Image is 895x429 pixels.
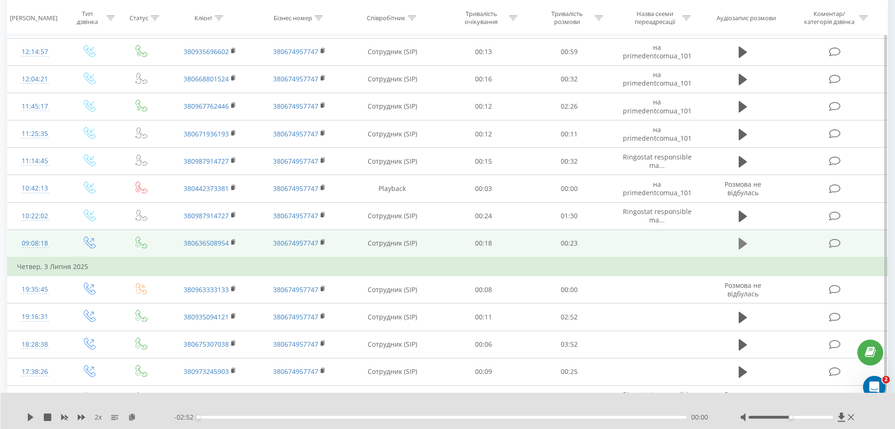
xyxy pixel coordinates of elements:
td: 00:59 [526,38,613,65]
div: 10:42:13 [17,179,53,198]
div: Тривалість очікування [456,10,507,26]
div: 18:28:38 [17,335,53,354]
a: 380668801524 [184,74,229,83]
span: Ringostat responsible ma... [623,207,692,224]
span: - 02:52 [174,413,198,422]
div: Тривалість розмови [542,10,592,26]
a: 380973245903 [184,367,229,376]
td: Сотрудник (SIP) [344,358,440,385]
td: 00:06 [441,331,527,358]
td: Сотрудник (SIP) [344,38,440,65]
div: Аудіозапис розмови [717,14,776,22]
td: Сотрудник (SIP) [344,148,440,175]
div: Бізнес номер [274,14,312,22]
div: Коментар/категорія дзвінка [802,10,857,26]
div: Клієнт [194,14,212,22]
a: 380442373381 [184,184,229,193]
div: 10:22:02 [17,207,53,225]
td: 00:00 [526,385,613,413]
td: 00:09 [441,358,527,385]
td: на primedentcomua_101 [613,120,702,148]
td: Сотрудник (SIP) [344,120,440,148]
a: 380674957747 [273,47,318,56]
a: 380674957747 [273,238,318,247]
td: 00:03 [441,175,527,202]
a: 380674957747 [273,285,318,294]
td: Сотрудник (SIP) [344,303,440,331]
a: 380674957747 [273,211,318,220]
td: Четвер, 3 Липня 2025 [8,257,888,276]
span: Розмова не відбулась [725,281,761,298]
td: 00:16 [441,65,527,93]
td: 00:15 [441,148,527,175]
div: Статус [129,14,148,22]
div: 09:08:18 [17,234,53,253]
td: 00:24 [441,202,527,230]
a: 380674957747 [273,312,318,321]
td: 00:07 [441,385,527,413]
td: Сотрудник (SIP) [344,93,440,120]
td: 00:12 [441,93,527,120]
div: 12:04:21 [17,70,53,88]
td: 03:52 [526,331,613,358]
td: Сотрудник (SIP) [344,202,440,230]
td: Сотрудник (SIP) [344,331,440,358]
td: 00:23 [526,230,613,257]
td: Сотрудник (SIP) [344,230,440,257]
td: 01:30 [526,202,613,230]
div: Тип дзвінка [71,10,104,26]
span: Розмова не відбулась [725,390,761,407]
span: 00:00 [691,413,708,422]
a: 380674957747 [273,157,318,166]
iframe: Intercom live chat [863,376,886,398]
a: 380674957747 [273,184,318,193]
a: 380636508954 [184,238,229,247]
a: 380987914727 [184,211,229,220]
td: 00:00 [526,175,613,202]
a: 380674957747 [273,129,318,138]
td: 02:26 [526,93,613,120]
td: Сотрудник (SIP) [344,276,440,303]
span: Розмова не відбулась [725,180,761,197]
td: 00:08 [441,276,527,303]
td: 00:00 [526,276,613,303]
div: 17:38:08 [17,390,53,408]
div: 19:35:45 [17,280,53,299]
a: 380987914727 [184,157,229,166]
span: 2 [882,376,890,383]
td: 02:52 [526,303,613,331]
td: на primedentcomua_101 [613,38,702,65]
a: 380671936193 [184,129,229,138]
div: 17:38:26 [17,363,53,381]
a: 380674957747 [273,340,318,349]
div: 11:45:17 [17,97,53,116]
a: 380674957747 [273,74,318,83]
td: на primedentcomua_101 [613,65,702,93]
a: 380967762446 [184,102,229,111]
div: 19:16:31 [17,308,53,326]
a: 380674957747 [273,102,318,111]
td: 00:11 [441,303,527,331]
div: Accessibility label [196,415,200,419]
td: Playback [344,175,440,202]
td: 00:11 [526,120,613,148]
td: на primedentcomua_101 [613,93,702,120]
a: 380675307038 [184,340,229,349]
td: 00:18 [441,230,527,257]
div: Accessibility label [789,415,793,419]
div: 11:25:35 [17,125,53,143]
a: 380935696602 [184,47,229,56]
div: [PERSON_NAME] [10,14,57,22]
td: 00:32 [526,65,613,93]
td: Сотрудник (SIP) [344,65,440,93]
div: 11:14:45 [17,152,53,170]
td: на primedentcomua_101 [613,175,702,202]
a: 380674957747 [273,367,318,376]
div: Співробітник [367,14,405,22]
span: Ringostat responsible ma... [623,390,692,407]
div: Назва схеми переадресації [629,10,680,26]
td: 00:12 [441,120,527,148]
td: 00:25 [526,358,613,385]
span: 2 x [95,413,102,422]
a: 380963333133 [184,285,229,294]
